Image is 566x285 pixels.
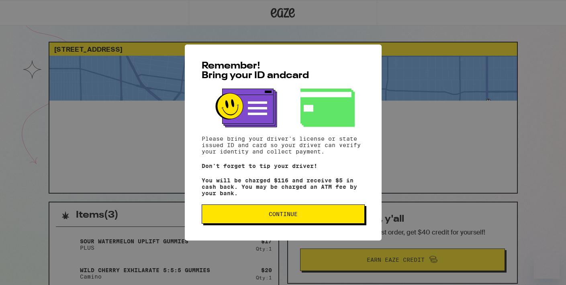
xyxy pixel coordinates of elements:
[269,211,298,217] span: Continue
[202,177,365,196] p: You will be charged $116 and receive $5 in cash back. You may be charged an ATM fee by your bank.
[202,163,365,169] p: Don't forget to tip your driver!
[534,253,560,279] iframe: Button to launch messaging window
[202,61,309,81] span: Remember! Bring your ID and card
[202,204,365,224] button: Continue
[202,135,365,155] p: Please bring your driver's license or state issued ID and card so your driver can verify your ide...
